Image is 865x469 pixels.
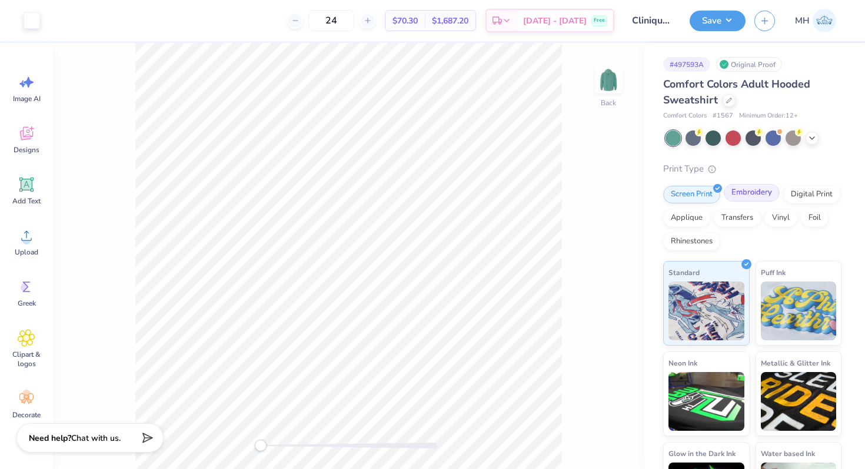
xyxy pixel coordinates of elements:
[668,447,736,460] span: Glow in the Dark Ink
[783,186,840,203] div: Digital Print
[14,145,39,155] span: Designs
[668,266,700,279] span: Standard
[713,111,733,121] span: # 1567
[594,16,605,25] span: Free
[663,111,707,121] span: Comfort Colors
[690,11,746,31] button: Save
[12,196,41,206] span: Add Text
[668,372,744,431] img: Neon Ink
[668,357,697,369] span: Neon Ink
[764,209,797,227] div: Vinyl
[668,282,744,340] img: Standard
[813,9,836,32] img: Mitra Hegde
[663,162,841,176] div: Print Type
[601,98,616,108] div: Back
[71,433,121,444] span: Chat with us.
[15,247,38,257] span: Upload
[761,266,786,279] span: Puff Ink
[392,15,418,27] span: $70.30
[724,184,780,202] div: Embroidery
[663,57,710,72] div: # 497593A
[13,94,41,103] span: Image AI
[255,440,267,451] div: Accessibility label
[663,186,720,203] div: Screen Print
[663,209,710,227] div: Applique
[739,111,798,121] span: Minimum Order: 12 +
[716,57,782,72] div: Original Proof
[761,282,837,340] img: Puff Ink
[623,9,681,32] input: Untitled Design
[663,233,720,250] div: Rhinestones
[790,9,841,32] a: MH
[801,209,829,227] div: Foil
[597,68,620,92] img: Back
[432,15,468,27] span: $1,687.20
[308,10,354,31] input: – –
[714,209,761,227] div: Transfers
[18,299,36,308] span: Greek
[12,410,41,420] span: Decorate
[523,15,587,27] span: [DATE] - [DATE]
[795,14,810,28] span: MH
[663,77,810,107] span: Comfort Colors Adult Hooded Sweatshirt
[761,357,830,369] span: Metallic & Glitter Ink
[7,350,46,369] span: Clipart & logos
[761,447,815,460] span: Water based Ink
[761,372,837,431] img: Metallic & Glitter Ink
[29,433,71,444] strong: Need help?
